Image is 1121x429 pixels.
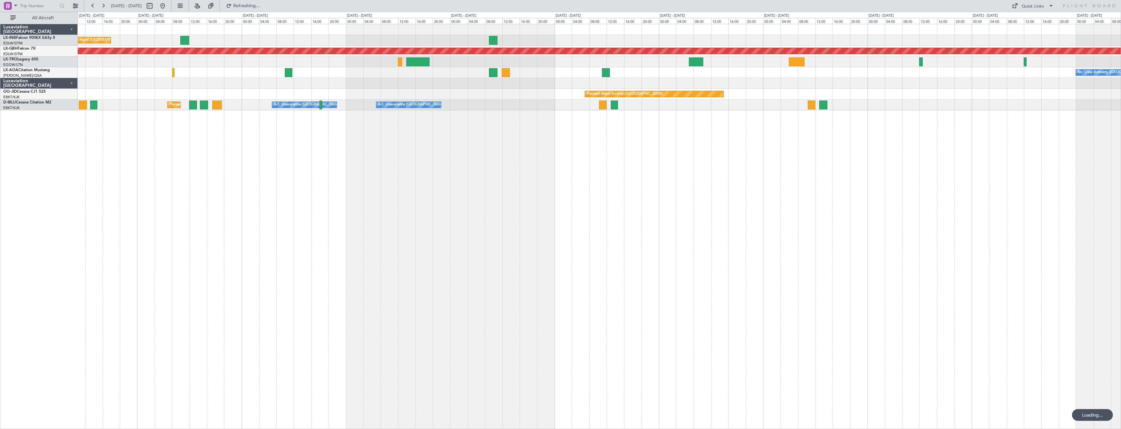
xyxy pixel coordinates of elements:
div: 08:00 [798,18,815,24]
div: [DATE] - [DATE] [1077,13,1102,19]
a: EGGW/LTN [3,62,23,67]
div: A/C Unavailable [GEOGRAPHIC_DATA] ([GEOGRAPHIC_DATA] National) [274,100,395,110]
div: 16:00 [728,18,746,24]
div: [DATE] - [DATE] [869,13,894,19]
div: 04:00 [989,18,1006,24]
a: LX-TROLegacy 650 [3,57,38,61]
button: Refreshing... [223,1,262,11]
div: Planned Maint Kortrijk-[GEOGRAPHIC_DATA] [587,89,663,99]
a: LX-AOACitation Mustang [3,68,50,72]
div: 16:00 [311,18,329,24]
div: 04:00 [363,18,381,24]
div: 12:00 [1024,18,1041,24]
div: 20:00 [954,18,972,24]
div: 08:00 [902,18,919,24]
div: 16:00 [103,18,120,24]
div: 04:00 [468,18,485,24]
div: 00:00 [242,18,259,24]
input: Trip Number [20,1,57,11]
div: 00:00 [763,18,780,24]
div: 12:00 [711,18,728,24]
div: A/C Unavailable [GEOGRAPHIC_DATA]-[GEOGRAPHIC_DATA] [378,100,482,110]
div: 20:00 [642,18,659,24]
div: 08:00 [276,18,294,24]
span: LX-GBH [3,47,18,51]
div: 04:00 [259,18,276,24]
span: LX-INB [3,36,16,40]
span: LX-TRO [3,57,17,61]
div: 04:00 [676,18,693,24]
a: D-IBLUCessna Citation M2 [3,101,51,104]
div: 12:00 [85,18,103,24]
div: 20:00 [1059,18,1076,24]
div: [DATE] - [DATE] [660,13,685,19]
div: 04:00 [572,18,589,24]
div: 12:00 [919,18,937,24]
div: 12:00 [502,18,520,24]
div: 12:00 [815,18,833,24]
div: 16:00 [937,18,954,24]
a: EDLW/DTM [3,41,23,46]
span: Refreshing... [233,4,260,8]
div: 04:00 [781,18,798,24]
a: LX-INBFalcon 900EX EASy II [3,36,55,40]
div: 00:00 [1076,18,1093,24]
div: 12:00 [607,18,624,24]
div: 08:00 [381,18,398,24]
div: 20:00 [537,18,554,24]
div: [DATE] - [DATE] [451,13,476,19]
span: All Aircraft [17,16,69,20]
div: 00:00 [450,18,467,24]
div: Loading... [1072,409,1113,421]
div: [DATE] - [DATE] [243,13,268,19]
div: [DATE] - [DATE] [556,13,581,19]
div: 00:00 [868,18,885,24]
span: D-IBLU [3,101,16,104]
a: EBKT/KJK [3,95,20,100]
div: 20:00 [850,18,867,24]
div: 16:00 [624,18,642,24]
div: 08:00 [693,18,711,24]
div: 04:00 [1094,18,1111,24]
div: 00:00 [555,18,572,24]
span: OO-JID [3,90,17,94]
div: 08:00 [172,18,189,24]
a: [PERSON_NAME]/QSA [3,73,42,78]
button: Quick Links [1009,1,1057,11]
div: 20:00 [746,18,763,24]
div: 16:00 [1041,18,1059,24]
div: 08:00 [485,18,502,24]
div: 12:00 [398,18,415,24]
div: 00:00 [972,18,989,24]
div: 00:00 [346,18,363,24]
div: 00:00 [137,18,154,24]
div: [DATE] - [DATE] [764,13,789,19]
div: [DATE] - [DATE] [79,13,104,19]
div: 00:00 [659,18,676,24]
span: LX-AOA [3,68,18,72]
div: Quick Links [1022,3,1044,10]
div: 20:00 [329,18,346,24]
div: 20:00 [120,18,137,24]
div: 16:00 [207,18,224,24]
span: [DATE] - [DATE] [111,3,142,9]
div: 20:00 [224,18,241,24]
a: OO-JIDCessna CJ1 525 [3,90,46,94]
div: 08:00 [589,18,607,24]
div: [DATE] - [DATE] [973,13,998,19]
div: 08:00 [1007,18,1024,24]
div: 16:00 [415,18,433,24]
div: 16:00 [833,18,850,24]
div: [DATE] - [DATE] [347,13,372,19]
a: EBKT/KJK [3,105,20,110]
div: 20:00 [433,18,450,24]
button: All Aircraft [7,13,71,23]
div: 12:00 [294,18,311,24]
div: 12:00 [189,18,207,24]
a: EDLW/DTM [3,52,23,56]
div: 16:00 [520,18,537,24]
div: Planned Maint Nice ([GEOGRAPHIC_DATA]) [169,100,242,110]
div: 04:00 [154,18,172,24]
div: 04:00 [885,18,902,24]
div: [DATE] - [DATE] [138,13,163,19]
